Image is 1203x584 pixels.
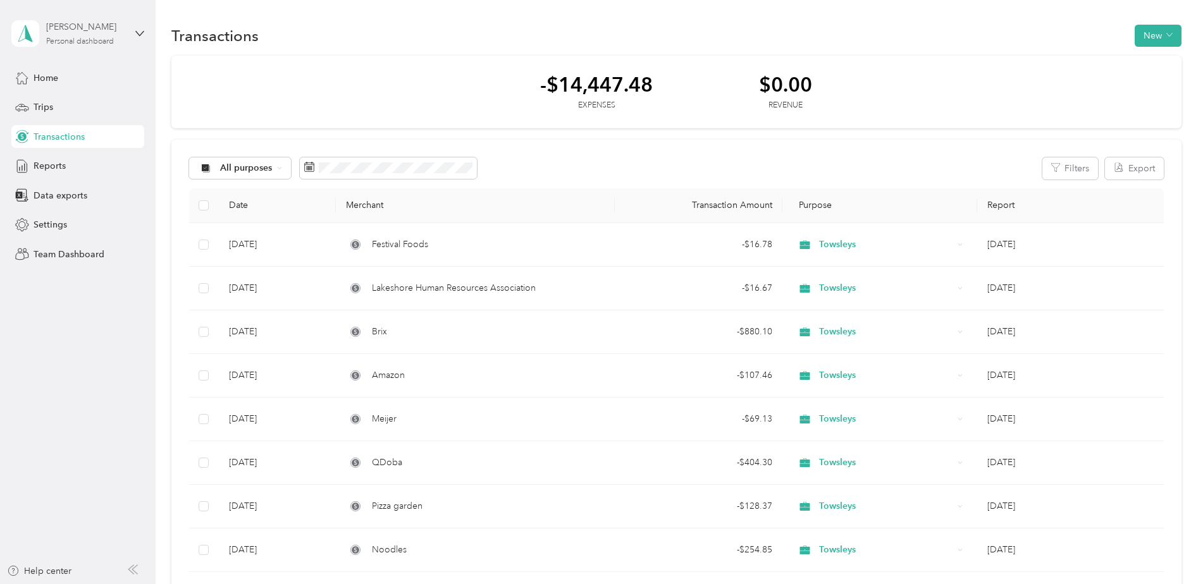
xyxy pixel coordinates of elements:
[759,100,812,111] div: Revenue
[220,164,273,173] span: All purposes
[372,456,402,470] span: QDoba
[540,100,653,111] div: Expenses
[1135,25,1181,47] button: New
[46,38,114,46] div: Personal dashboard
[977,188,1163,223] th: Report
[219,223,336,267] td: [DATE]
[34,71,58,85] span: Home
[977,528,1163,572] td: Aug 2025
[372,281,536,295] span: Lakeshore Human Resources Association
[625,325,772,339] div: - $880.10
[759,73,812,95] div: $0.00
[219,528,336,572] td: [DATE]
[625,368,772,382] div: - $107.46
[625,543,772,557] div: - $254.85
[819,281,953,295] span: Towsleys
[372,499,423,513] span: Pizza garden
[46,20,125,33] div: [PERSON_NAME]
[219,398,336,441] td: [DATE]
[977,398,1163,441] td: Aug 2025
[219,267,336,310] td: [DATE]
[1105,157,1164,179] button: Export
[372,412,397,426] span: Meijer
[977,310,1163,354] td: Aug 2025
[819,543,953,557] span: Towsleys
[372,368,405,382] span: Amazon
[1132,513,1203,584] iframe: Everlance-gr Chat Button Frame
[793,200,832,210] span: Purpose
[372,543,407,557] span: Noodles
[977,354,1163,398] td: Aug 2025
[372,238,428,252] span: Festival Foods
[977,485,1163,528] td: Aug 2025
[372,325,387,339] span: Brix
[171,29,259,42] h1: Transactions
[219,354,336,398] td: [DATE]
[819,456,953,470] span: Towsleys
[819,499,953,513] span: Towsleys
[1042,157,1098,179] button: Filters
[219,188,336,223] th: Date
[625,456,772,470] div: - $404.30
[34,218,67,231] span: Settings
[34,100,53,114] span: Trips
[540,73,653,95] div: -$14,447.48
[625,281,772,295] div: - $16.67
[625,238,772,252] div: - $16.78
[819,325,953,339] span: Towsleys
[977,441,1163,485] td: Aug 2025
[625,499,772,513] div: - $128.37
[34,189,87,202] span: Data exports
[977,223,1163,267] td: Aug 2025
[625,412,772,426] div: - $69.13
[34,159,66,173] span: Reports
[219,441,336,485] td: [DATE]
[336,188,615,223] th: Merchant
[819,412,953,426] span: Towsleys
[615,188,782,223] th: Transaction Amount
[219,310,336,354] td: [DATE]
[977,267,1163,310] td: Aug 2025
[7,564,71,578] button: Help center
[219,485,336,528] td: [DATE]
[819,238,953,252] span: Towsleys
[34,248,104,261] span: Team Dashboard
[819,368,953,382] span: Towsleys
[34,130,85,143] span: Transactions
